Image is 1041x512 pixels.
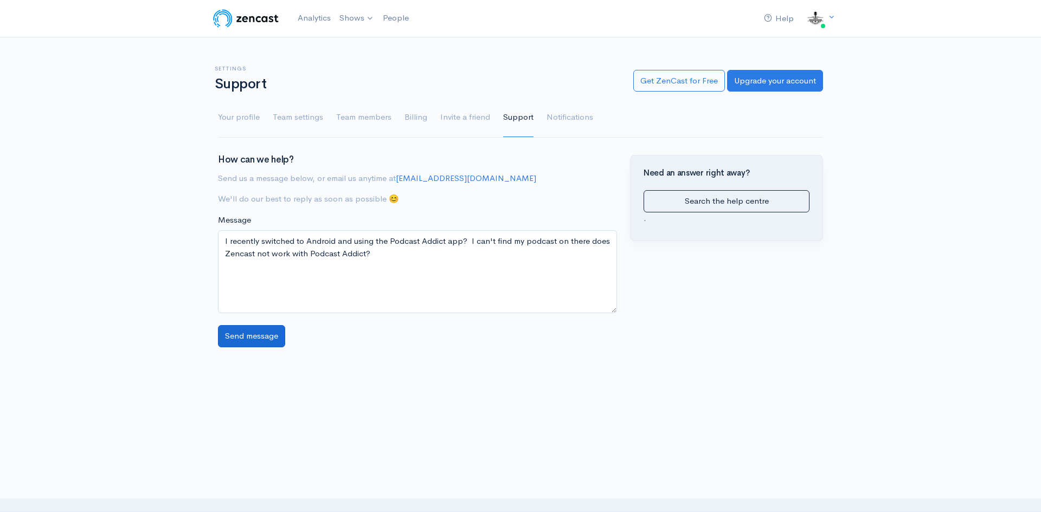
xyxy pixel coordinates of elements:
[503,98,534,137] a: Support
[727,70,823,92] a: Upgrade your account
[378,7,413,30] a: People
[335,7,378,30] a: Shows
[440,98,490,137] a: Invite a friend
[644,190,809,212] a: Search the help centre
[218,214,251,226] label: Message
[644,190,809,224] div: .
[547,98,593,137] a: Notifications
[218,155,617,165] h3: How can we help?
[218,193,617,205] p: We'll do our best to reply as soon as possible 😊
[404,98,427,137] a: Billing
[218,172,617,185] p: Send us a message below, or email us anytime at
[293,7,335,30] a: Analytics
[211,8,280,29] img: ZenCast Logo
[805,8,826,29] img: ...
[396,173,536,183] a: [EMAIL_ADDRESS][DOMAIN_NAME]
[633,70,725,92] a: Get ZenCast for Free
[218,98,260,137] a: Your profile
[218,325,285,347] input: Send message
[644,168,809,178] h4: Need an answer right away?
[215,76,620,92] h1: Support
[336,98,391,137] a: Team members
[760,7,798,30] a: Help
[215,66,620,72] h6: Settings
[273,98,323,137] a: Team settings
